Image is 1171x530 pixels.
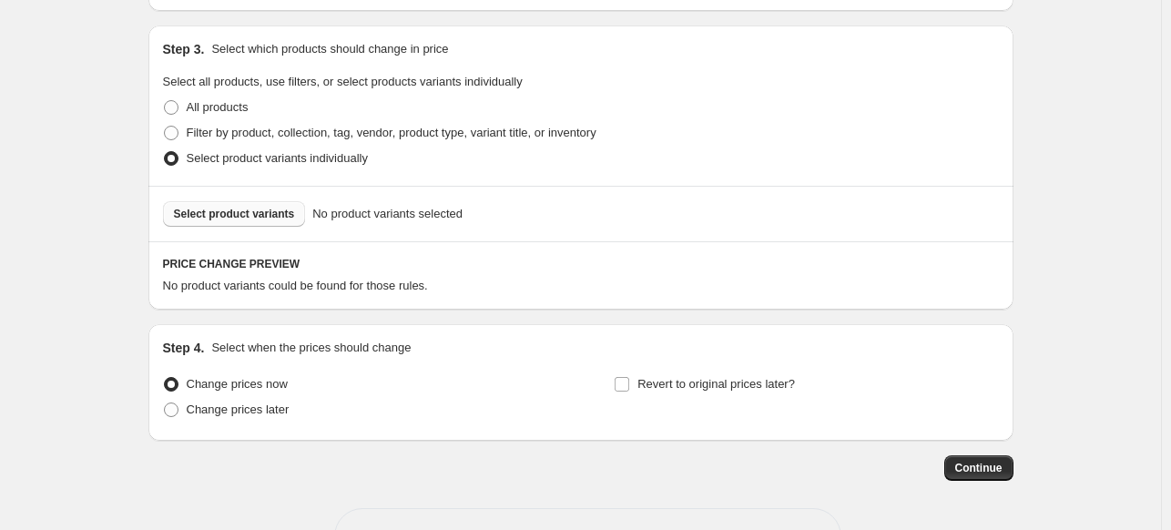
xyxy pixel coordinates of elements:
span: No product variants could be found for those rules. [163,279,428,292]
span: Change prices now [187,377,288,391]
span: Select product variants individually [187,151,368,165]
h2: Step 4. [163,339,205,357]
span: Revert to original prices later? [637,377,795,391]
p: Select which products should change in price [211,40,448,58]
span: Continue [955,461,1003,475]
span: Change prices later [187,403,290,416]
p: Select when the prices should change [211,339,411,357]
span: Select product variants [174,207,295,221]
button: Continue [944,455,1013,481]
button: Select product variants [163,201,306,227]
span: All products [187,100,249,114]
span: Filter by product, collection, tag, vendor, product type, variant title, or inventory [187,126,596,139]
span: No product variants selected [312,205,463,223]
h6: PRICE CHANGE PREVIEW [163,257,999,271]
span: Select all products, use filters, or select products variants individually [163,75,523,88]
h2: Step 3. [163,40,205,58]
